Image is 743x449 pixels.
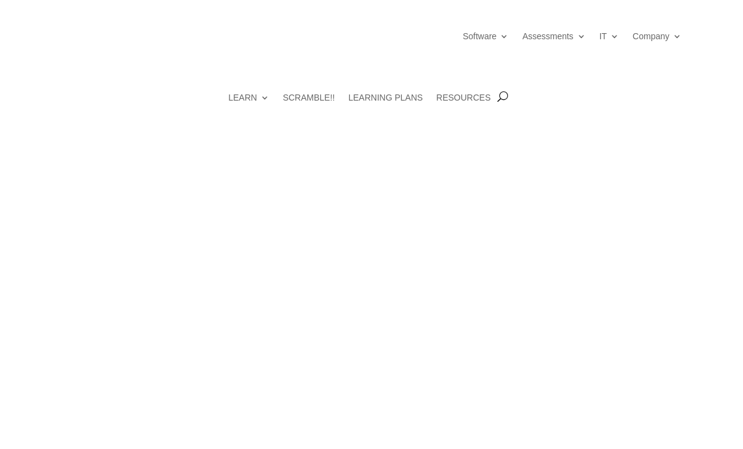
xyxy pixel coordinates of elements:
[463,12,509,60] a: Software
[228,93,269,120] a: LEARN
[633,12,682,60] a: Company
[283,93,335,120] a: SCRAMBLE!!
[364,302,369,307] a: 1
[599,12,619,60] a: IT
[522,12,585,60] a: Assessments
[348,93,423,120] a: LEARNING PLANS
[375,302,379,307] a: 2
[436,93,491,120] a: RESOURCES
